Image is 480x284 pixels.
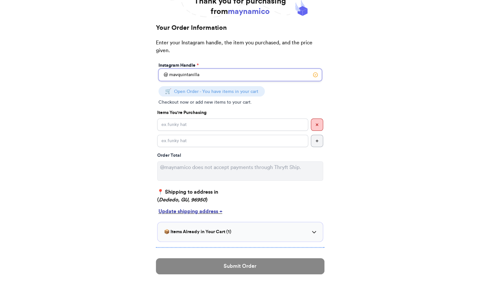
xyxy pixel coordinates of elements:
[156,23,324,39] h2: Your Order Information
[156,39,324,61] p: Enter your Instagram handle, the item you purchased, and the price given.
[158,208,322,215] div: Update shipping address +
[159,197,206,202] em: Dededo, GU, 96950
[157,119,308,131] input: ex.funky hat
[164,229,231,235] h3: 📦 Items Already in Your Cart ( 1 )
[228,8,270,16] span: maynamico
[158,62,199,69] label: Instagram Handle
[174,89,258,94] span: Open Order - You have items in your cart
[165,89,171,94] span: 🛒
[157,188,323,204] p: 📍 Shipping to address in ( )
[157,109,323,116] p: Items You're Purchasing
[157,152,323,159] div: Order Total
[158,69,168,81] div: @
[158,99,322,106] p: Checkout now or add new items to your cart.
[157,135,308,147] input: ex.funky hat
[156,258,324,274] button: Submit Order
